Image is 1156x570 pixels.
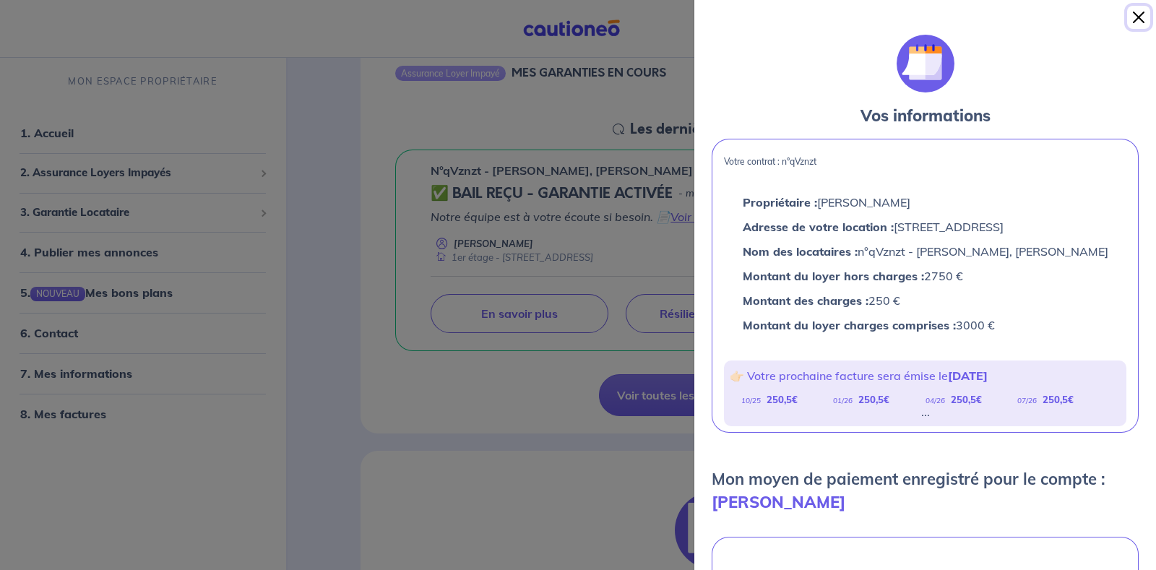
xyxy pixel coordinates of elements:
[743,217,1108,236] p: [STREET_ADDRESS]
[724,157,1126,167] p: Votre contrat : n°qVznzt
[743,193,1108,212] p: [PERSON_NAME]
[743,291,1108,310] p: 250 €
[743,267,1108,285] p: 2750 €
[1043,394,1074,405] strong: 250,5 €
[1127,6,1150,29] button: Close
[743,316,1108,334] p: 3000 €
[712,467,1139,514] p: Mon moyen de paiement enregistré pour le compte :
[948,368,988,383] strong: [DATE]
[743,293,868,308] strong: Montant des charges :
[741,396,761,405] em: 10/25
[712,492,845,512] strong: [PERSON_NAME]
[730,366,1121,385] p: 👉🏻 Votre prochaine facture sera émise le
[951,394,982,405] strong: 250,5 €
[743,269,924,283] strong: Montant du loyer hors charges :
[767,394,798,405] strong: 250,5 €
[1017,396,1037,405] em: 07/26
[860,105,991,126] strong: Vos informations
[833,396,853,405] em: 01/26
[897,35,954,92] img: illu_calendar.svg
[926,396,945,405] em: 04/26
[743,220,894,234] strong: Adresse de votre location :
[858,394,889,405] strong: 250,5 €
[743,244,858,259] strong: Nom des locataires :
[743,242,1108,261] p: n°qVznzt - [PERSON_NAME], [PERSON_NAME]
[743,318,956,332] strong: Montant du loyer charges comprises :
[743,195,817,210] strong: Propriétaire :
[921,409,930,415] div: ...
